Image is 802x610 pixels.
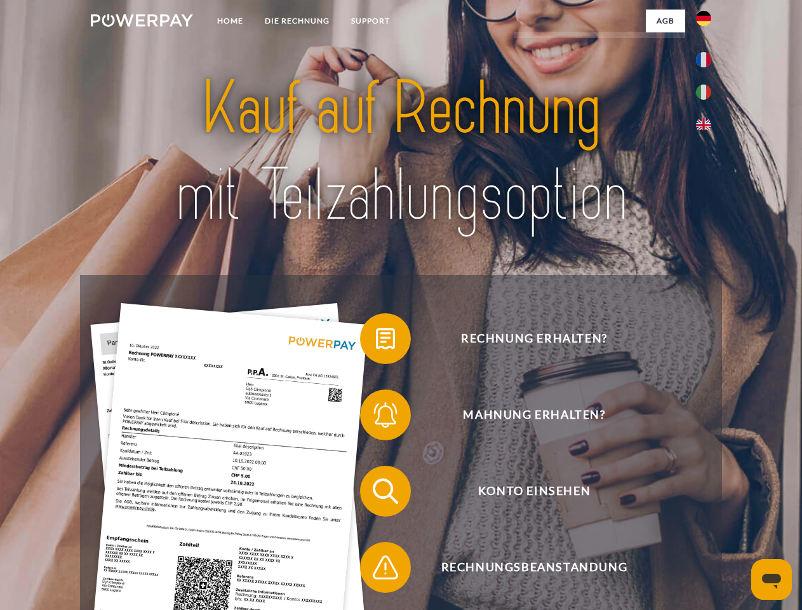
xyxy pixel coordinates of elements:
[360,390,690,440] button: Mahnung erhalten?
[751,559,792,600] iframe: Schaltfläche zum Öffnen des Messaging-Fensters
[378,466,690,517] span: Konto einsehen
[340,10,401,32] a: SUPPORT
[91,14,193,27] img: logo-powerpay-white.svg
[370,399,401,431] img: qb_bell.svg
[360,466,690,517] button: Konto einsehen
[378,313,690,364] span: Rechnung erhalten?
[370,323,401,355] img: qb_bill.svg
[360,313,690,364] button: Rechnung erhalten?
[696,11,711,26] img: de
[254,10,340,32] a: DIE RECHNUNG
[696,85,711,100] img: it
[378,390,690,440] span: Mahnung erhalten?
[696,118,711,133] img: en
[360,542,690,593] button: Rechnungsbeanstandung
[378,542,690,593] span: Rechnungsbeanstandung
[370,552,401,583] img: qb_warning.svg
[514,32,685,55] a: AGB (Kauf auf Rechnung)
[696,52,711,67] img: fr
[646,10,685,32] a: agb
[121,61,681,243] img: title-powerpay_de.svg
[370,475,401,507] img: qb_search.svg
[206,10,254,32] a: Home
